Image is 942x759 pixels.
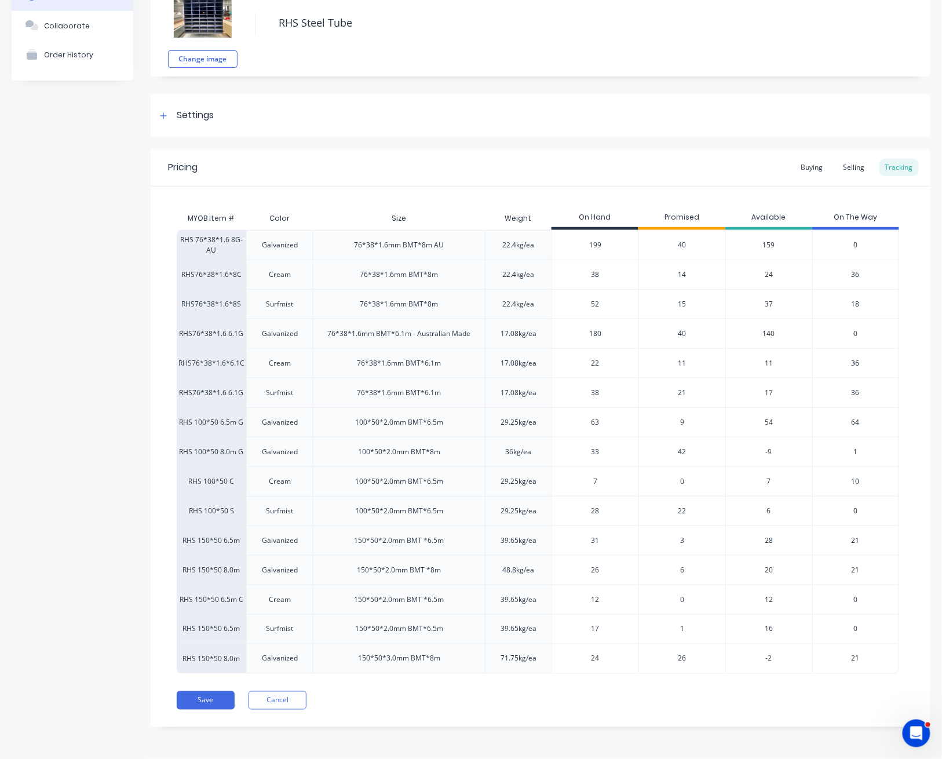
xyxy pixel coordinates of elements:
[358,447,440,457] div: 100*50*2.0mm BMT*8m
[328,329,471,339] div: 76*38*1.6mm BMT*6.1m - Australian Made
[177,260,246,289] div: RHS76*38*1.6*8C
[168,50,238,68] button: Change image
[854,506,858,516] span: 0
[725,260,812,289] div: 24
[725,555,812,585] div: 20
[355,535,444,546] div: 150*50*2.0mm BMT *6.5m
[552,556,638,585] div: 26
[725,348,812,378] div: 11
[177,614,246,644] div: RHS 150*50 6.5m
[357,388,441,398] div: 76*38*1.6mm BMT*6.1m
[725,207,812,230] div: Available
[725,496,812,526] div: 6
[795,159,829,176] div: Buying
[552,207,638,230] div: On Hand
[678,388,687,398] span: 21
[678,299,687,309] span: 15
[503,299,535,309] div: 22.4kg/ea
[501,417,536,428] div: 29.25kg/ea
[177,289,246,319] div: RHS76*38*1.6*8S
[552,467,638,496] div: 7
[177,319,246,348] div: RHS76*38*1.6 6.1G
[269,594,291,605] div: Cream
[552,378,638,407] div: 38
[357,358,441,368] div: 76*38*1.6mm BMT*6.1m
[552,526,638,555] div: 31
[552,290,638,319] div: 52
[725,585,812,614] div: 12
[503,240,535,250] div: 22.4kg/ea
[262,329,298,339] div: Galvanized
[503,269,535,280] div: 22.4kg/ea
[879,159,919,176] div: Tracking
[355,506,443,516] div: 100*50*2.0mm BMT*6.5m
[177,691,235,710] button: Save
[852,299,860,309] span: 18
[355,624,443,634] div: 150*50*2.0mm BMT*6.5m
[262,565,298,575] div: Galvanized
[177,526,246,555] div: RHS 150*50 6.5m
[854,329,858,339] span: 0
[725,378,812,407] div: 17
[262,417,298,428] div: Galvanized
[355,476,443,487] div: 100*50*2.0mm BMT*6.5m
[680,624,684,634] span: 1
[177,108,214,123] div: Settings
[501,506,536,516] div: 29.25kg/ea
[44,21,90,30] div: Collaborate
[177,555,246,585] div: RHS 150*50 8.0m
[355,240,444,250] div: 76*38*1.6mm BMT*8m AU
[12,40,133,69] button: Order History
[177,407,246,437] div: RHS 100*50 6.5m G
[678,506,687,516] span: 22
[501,329,536,339] div: 17.08kg/ea
[552,319,638,348] div: 180
[852,476,860,487] span: 10
[680,476,684,487] span: 0
[266,624,294,634] div: Surfmist
[177,437,246,466] div: RHS 100*50 8.0m G
[678,358,687,368] span: 11
[269,476,291,487] div: Cream
[501,654,536,664] div: 71.75kg/ea
[678,240,687,250] span: 40
[501,624,536,634] div: 39.65kg/ea
[360,269,439,280] div: 76*38*1.6mm BMT*8m
[852,417,860,428] span: 64
[501,594,536,605] div: 39.65kg/ea
[355,417,443,428] div: 100*50*2.0mm BMT*6.5m
[501,535,536,546] div: 39.65kg/ea
[680,535,684,546] span: 3
[501,358,536,368] div: 17.08kg/ea
[266,506,294,516] div: Surfmist
[680,565,684,575] span: 6
[357,565,441,575] div: 150*50*2.0mm BMT *8m
[852,565,860,575] span: 21
[506,447,532,457] div: 36kg/ea
[552,497,638,526] div: 28
[262,654,298,664] div: Galvanized
[678,269,687,280] span: 14
[177,378,246,407] div: RHS76*38*1.6 6.1G
[852,654,860,664] span: 21
[854,624,858,634] span: 0
[552,231,638,260] div: 199
[177,496,246,526] div: RHS 100*50 S
[360,299,439,309] div: 76*38*1.6mm BMT*8m
[262,240,298,250] div: Galvanized
[382,204,415,233] div: Size
[852,269,860,280] span: 36
[262,535,298,546] div: Galvanized
[262,447,298,457] div: Galvanized
[552,408,638,437] div: 63
[12,11,133,40] button: Collaborate
[854,447,858,457] span: 1
[177,230,246,260] div: RHS 76*38*1.6 8G-AU
[552,644,638,673] div: 24
[177,207,246,230] div: MYOB Item #
[177,585,246,614] div: RHS 150*50 6.5m C
[44,50,93,59] div: Order History
[266,388,294,398] div: Surfmist
[177,348,246,378] div: RHS76*38*1.6*6.1C
[852,535,860,546] span: 21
